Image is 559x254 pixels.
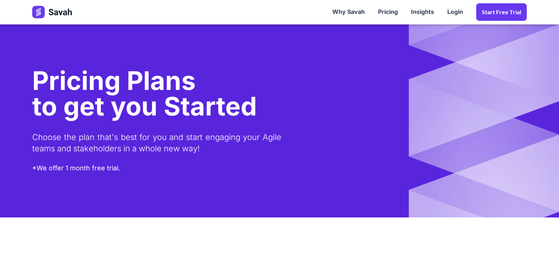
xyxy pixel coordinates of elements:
[32,163,120,174] div: *We offer 1 month free trial.
[326,1,371,23] a: Why Savah
[441,1,470,23] a: Login
[32,91,257,122] span: to get you Started
[476,3,527,21] a: Start Free trial
[371,1,404,23] a: Pricing
[32,64,257,97] div: Pricing Plans
[32,123,281,163] div: Choose the plan that's best for you and start engaging your Agile teams and stakeholders in a who...
[404,1,441,23] a: Insights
